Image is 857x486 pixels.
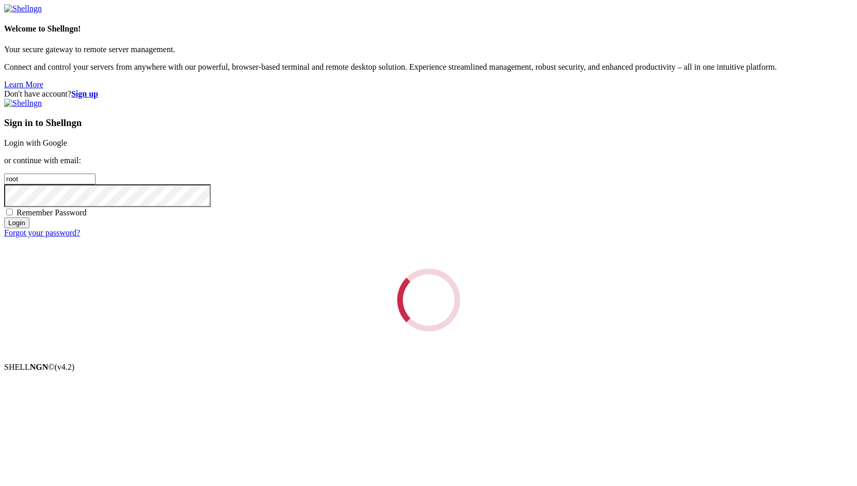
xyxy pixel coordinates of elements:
img: Shellngn [4,99,42,108]
span: SHELL © [4,363,74,371]
h4: Welcome to Shellngn! [4,24,853,34]
p: or continue with email: [4,156,853,165]
input: Remember Password [6,209,13,215]
input: Login [4,217,29,228]
input: Email address [4,174,96,184]
a: Sign up [71,89,98,98]
b: NGN [30,363,49,371]
span: Remember Password [17,208,87,217]
span: 4.2.0 [55,363,75,371]
h3: Sign in to Shellngn [4,117,853,129]
p: Connect and control your servers from anywhere with our powerful, browser-based terminal and remo... [4,62,853,72]
a: Forgot your password? [4,228,80,237]
p: Your secure gateway to remote server management. [4,45,853,54]
div: Don't have account? [4,89,853,99]
img: Shellngn [4,4,42,13]
div: Loading... [394,265,463,334]
a: Login with Google [4,138,67,147]
a: Learn More [4,80,43,89]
